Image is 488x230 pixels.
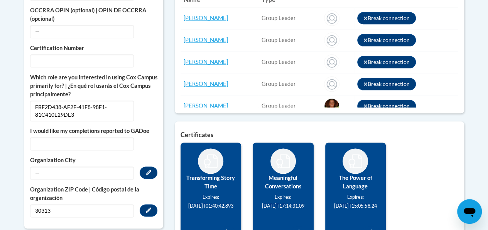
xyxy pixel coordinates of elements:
a: [PERSON_NAME] [184,37,228,43]
span: — [30,137,134,150]
img: Adrianne Tyrus [324,10,339,26]
img: Darna Turner [324,54,339,70]
td: connected user for connection SA - Welcome All - Infant/Toddler [258,95,321,117]
button: Break connection [357,78,416,90]
label: Transforming Story Time [186,174,236,191]
span: — [30,166,134,180]
label: OCCRRA OPIN (optional) | OPIN DE OCCRRA (opcional) [30,6,157,23]
h5: Certificates [181,131,458,138]
label: Certification Number [30,44,157,52]
small: Expires: [DATE]T15:05:58.24 [334,194,377,209]
span: 30313 [30,204,134,217]
button: Break connection [357,34,416,46]
a: [PERSON_NAME] [184,59,228,65]
button: Break connection [357,12,416,24]
img: The Power of Language [348,154,362,168]
td: connected user for connection SA - Welcome All - Infant/Toddler [258,73,321,95]
td: connected user for connection SA - Welcome All - Infant/Toddler [258,29,321,51]
img: Transforming Story Time [204,154,218,168]
td: connected user for connection SA - Welcome All - Infant/Toddler [258,51,321,73]
span: FBF2D438-AF2F-41F8-98F1-81C410E29DE3 [30,101,134,121]
img: Elaine Powers [324,76,339,92]
label: Organization City [30,156,157,165]
label: Organization ZIP Code | Código postal de la organización [30,185,157,202]
a: [PERSON_NAME] [184,102,228,109]
iframe: Button to launch messaging window, conversation in progress [457,199,482,224]
span: — [30,54,134,67]
img: Amy Hobart [324,32,339,48]
small: Expires: [DATE]T17:14:31.09 [262,194,304,209]
a: [PERSON_NAME] [184,15,228,21]
a: [PERSON_NAME] [184,81,228,87]
small: Expires: [DATE]T01:40:42.893 [188,194,233,209]
span: — [30,25,134,38]
td: connected user for connection SA - Welcome All - Infant/Toddler [258,7,321,29]
label: Meaningful Conversations [258,174,308,191]
img: Karensa Harris [324,98,339,114]
label: I would like my completions reported to GADoe [30,127,157,135]
label: Which role are you interested in using Cox Campus primarily for? | ¿En qué rol usarás el Cox Camp... [30,73,157,99]
button: Break connection [357,56,416,68]
img: Meaningful Conversations [276,154,290,168]
label: The Power of Language [331,174,380,191]
button: Break connection [357,100,416,112]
